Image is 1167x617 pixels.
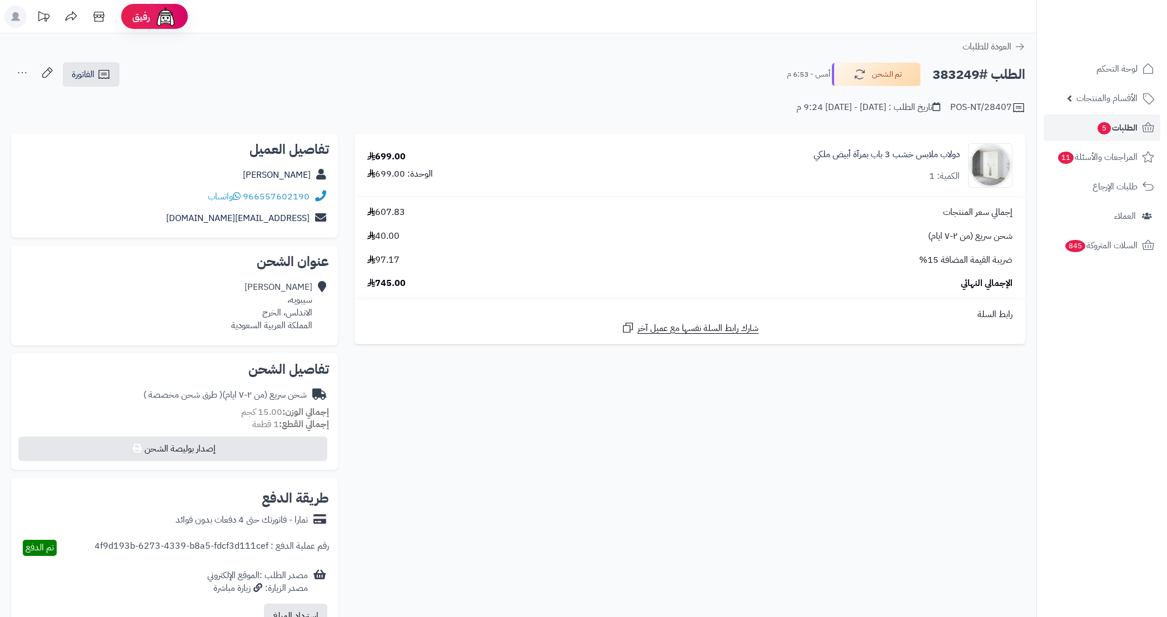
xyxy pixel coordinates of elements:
[1044,56,1160,82] a: لوحة التحكم
[1044,144,1160,170] a: المراجعات والأسئلة11
[961,277,1013,290] span: الإجمالي النهائي
[1114,208,1136,224] span: العملاء
[207,582,308,595] div: مصدر الزيارة: زيارة مباشرة
[969,143,1012,188] img: 1733064246-1-90x90.jpg
[962,40,1025,53] a: العودة للطلبات
[262,491,329,505] h2: طريقة الدفع
[143,388,222,402] span: ( طرق شحن مخصصة )
[367,277,406,290] span: 745.00
[359,308,1021,321] div: رابط السلة
[928,230,1013,243] span: شحن سريع (من ٢-٧ ايام)
[18,437,327,461] button: إصدار بوليصة الشحن
[1057,149,1138,165] span: المراجعات والأسئلة
[20,143,329,156] h2: تفاصيل العميل
[1064,239,1086,253] span: 845
[932,63,1025,86] h2: الطلب #383249
[207,569,308,595] div: مصدر الطلب :الموقع الإلكتروني
[279,418,329,431] strong: إجمالي القطع:
[282,405,329,419] strong: إجمالي الوزن:
[950,101,1025,114] div: POS-NT/28407
[367,254,400,267] span: 97.17
[367,230,400,243] span: 40.00
[1097,122,1111,135] span: 5
[1058,151,1075,164] span: 11
[29,6,57,31] a: تحديثات المنصة
[787,69,830,80] small: أمس - 6:53 م
[208,190,241,203] a: واتساب
[1096,61,1138,77] span: لوحة التحكم
[367,151,406,163] div: 699.00
[143,389,307,402] div: شحن سريع (من ٢-٧ ايام)
[154,6,177,28] img: ai-face.png
[1044,114,1160,141] a: الطلبات5
[1096,120,1138,136] span: الطلبات
[943,206,1013,219] span: إجمالي سعر المنتجات
[26,541,54,554] span: تم الدفع
[20,363,329,376] h2: تفاصيل الشحن
[63,62,119,87] a: الفاتورة
[243,190,310,203] a: 966557602190
[20,255,329,268] h2: عنوان الشحن
[1093,179,1138,194] span: طلبات الإرجاع
[929,170,960,183] div: الكمية: 1
[176,514,308,526] div: تمارا - فاتورتك حتى 4 دفعات بدون فوائد
[919,254,1013,267] span: ضريبة القيمة المضافة 15%
[962,40,1011,53] span: العودة للطلبات
[252,418,329,431] small: 1 قطعة
[132,10,150,23] span: رفيق
[1076,91,1138,106] span: الأقسام والمنتجات
[231,281,312,332] div: [PERSON_NAME] سيبويه، الاندلس، الخرج المملكة العربية السعودية
[72,68,94,81] span: الفاتورة
[814,148,960,161] a: دولاب ملابس خشب 3 باب بمرآة أبيض ملكي
[1044,232,1160,259] a: السلات المتروكة845
[1044,173,1160,200] a: طلبات الإرجاع
[241,405,329,419] small: 15.00 كجم
[94,540,329,556] div: رقم عملية الدفع : 4f9d193b-6273-4339-b8a5-fdcf3d111cef
[367,206,405,219] span: 607.83
[796,101,940,114] div: تاريخ الطلب : [DATE] - [DATE] 9:24 م
[1091,14,1156,37] img: logo-2.png
[832,63,921,86] button: تم الشحن
[166,212,310,225] a: [EMAIL_ADDRESS][DOMAIN_NAME]
[1064,238,1138,253] span: السلات المتروكة
[637,322,759,335] span: شارك رابط السلة نفسها مع عميل آخر
[1044,203,1160,229] a: العملاء
[621,321,759,335] a: شارك رابط السلة نفسها مع عميل آخر
[367,168,433,180] div: الوحدة: 699.00
[243,168,311,182] a: [PERSON_NAME]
